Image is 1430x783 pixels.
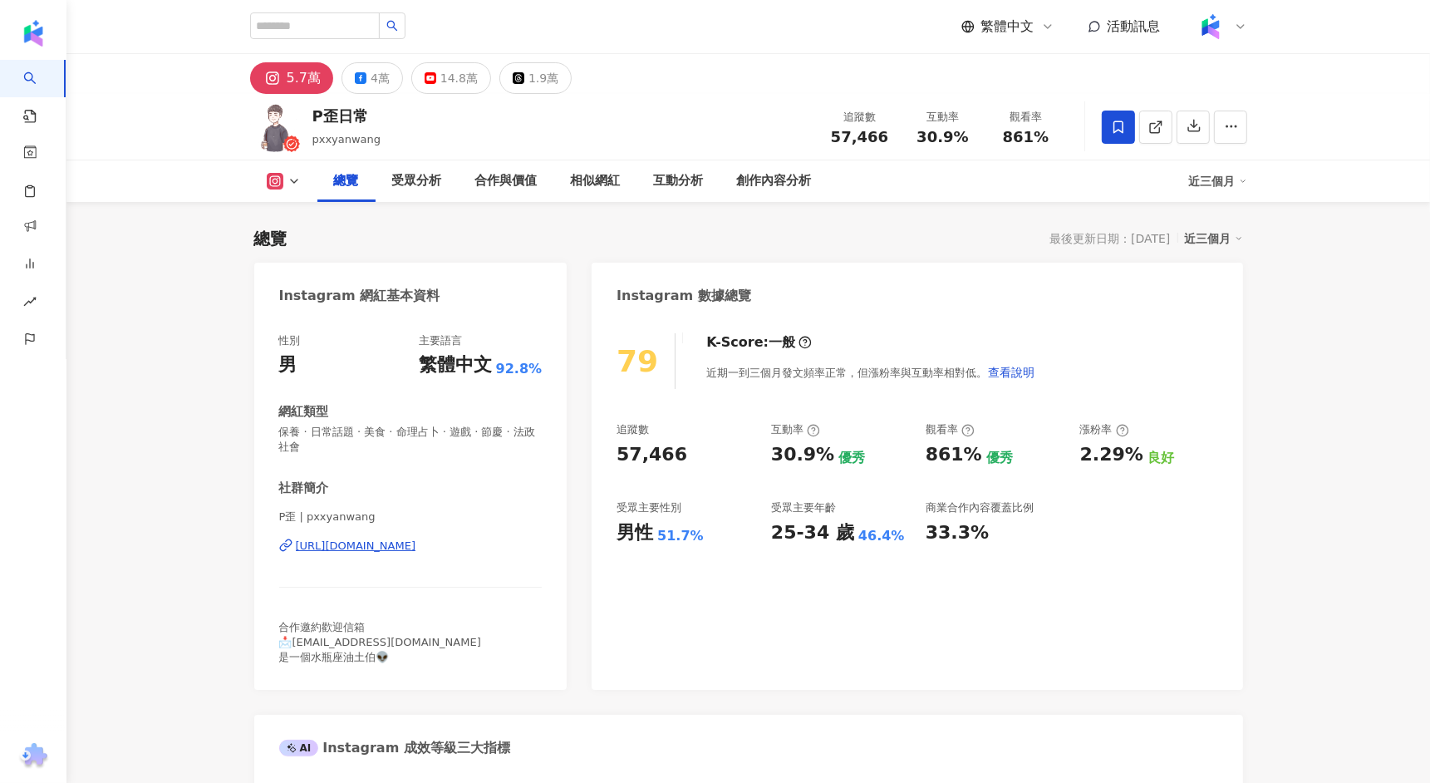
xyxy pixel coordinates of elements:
[995,109,1058,126] div: 觀看率
[419,333,462,348] div: 主要語言
[279,510,543,524] span: P歪 | pxxyanwang
[1080,442,1143,468] div: 2.29%
[617,500,681,515] div: 受眾主要性別
[981,17,1034,36] span: 繁體中文
[279,287,440,305] div: Instagram 網紅基本資料
[496,360,543,378] span: 92.8%
[17,743,50,770] img: chrome extension
[279,333,301,348] div: 性別
[988,366,1034,379] span: 查看說明
[828,109,892,126] div: 追蹤數
[617,287,751,305] div: Instagram 數據總覽
[312,106,381,126] div: P歪日常
[771,500,836,515] div: 受眾主要年齡
[706,333,812,352] div: K-Score :
[926,520,989,546] div: 33.3%
[386,20,398,32] span: search
[334,171,359,191] div: 總覽
[1195,11,1226,42] img: Kolr%20app%20icon%20%281%29.png
[769,333,795,352] div: 一般
[657,527,704,545] div: 51.7%
[1080,422,1129,437] div: 漲粉率
[279,739,510,757] div: Instagram 成效等級三大指標
[411,62,491,94] button: 14.8萬
[440,66,478,90] div: 14.8萬
[419,352,492,378] div: 繁體中文
[279,425,543,455] span: 保養 · 日常話題 · 美食 · 命理占卜 · 遊戲 · 節慶 · 法政社會
[279,621,481,663] span: 合作邀約歡迎信箱 📩[EMAIL_ADDRESS][DOMAIN_NAME] 是一個水瓶座油土伯👽
[23,285,37,323] span: rise
[392,171,442,191] div: 受眾分析
[371,66,390,90] div: 4萬
[23,60,57,125] a: search
[528,66,558,90] div: 1.9萬
[926,442,982,468] div: 861%
[706,356,1035,389] div: 近期一到三個月發文頻率正常，但漲粉率與互動率相對低。
[737,171,812,191] div: 創作內容分析
[279,352,297,378] div: 男
[858,527,905,545] div: 46.4%
[279,480,329,497] div: 社群簡介
[912,109,975,126] div: 互動率
[571,171,621,191] div: 相似網紅
[279,403,329,421] div: 網紅類型
[475,171,538,191] div: 合作與價值
[654,171,704,191] div: 互動分析
[1049,232,1170,245] div: 最後更新日期：[DATE]
[1003,129,1049,145] span: 861%
[1189,168,1247,195] div: 近三個月
[1185,228,1243,249] div: 近三個月
[279,740,319,756] div: AI
[617,442,687,468] div: 57,466
[250,62,333,94] button: 5.7萬
[499,62,572,94] button: 1.9萬
[838,449,865,467] div: 優秀
[771,422,820,437] div: 互動率
[987,356,1035,389] button: 查看說明
[771,442,834,468] div: 30.9%
[617,422,649,437] div: 追蹤數
[254,227,287,250] div: 總覽
[250,102,300,152] img: KOL Avatar
[279,539,543,554] a: [URL][DOMAIN_NAME]
[926,500,1034,515] div: 商業合作內容覆蓋比例
[287,66,321,90] div: 5.7萬
[1147,449,1174,467] div: 良好
[312,133,381,145] span: pxxyanwang
[1108,18,1161,34] span: 活動訊息
[20,20,47,47] img: logo icon
[617,520,653,546] div: 男性
[916,129,968,145] span: 30.9%
[771,520,854,546] div: 25-34 歲
[617,344,658,378] div: 79
[831,128,888,145] span: 57,466
[296,539,416,554] div: [URL][DOMAIN_NAME]
[926,422,975,437] div: 觀看率
[986,449,1013,467] div: 優秀
[342,62,403,94] button: 4萬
